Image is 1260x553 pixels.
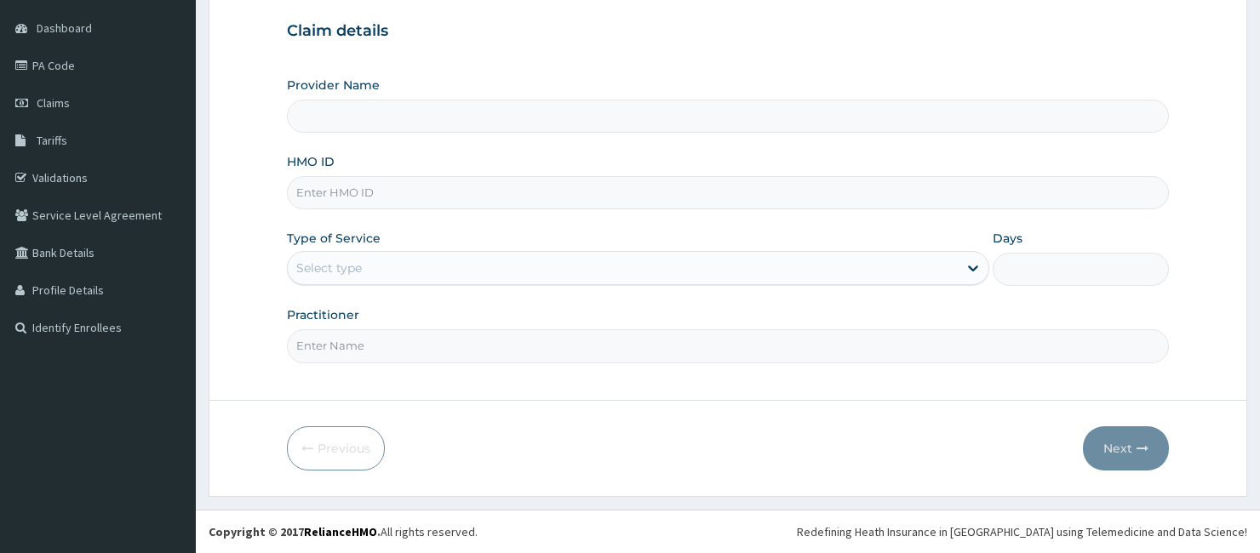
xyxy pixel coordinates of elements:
[37,133,67,148] span: Tariffs
[287,22,1168,41] h3: Claim details
[304,524,377,539] a: RelianceHMO
[287,176,1168,209] input: Enter HMO ID
[287,77,380,94] label: Provider Name
[797,523,1247,540] div: Redefining Heath Insurance in [GEOGRAPHIC_DATA] using Telemedicine and Data Science!
[209,524,381,539] strong: Copyright © 2017 .
[37,20,92,36] span: Dashboard
[287,306,359,323] label: Practitioner
[196,510,1260,553] footer: All rights reserved.
[287,329,1168,362] input: Enter Name
[37,95,70,111] span: Claims
[287,153,335,170] label: HMO ID
[1083,426,1169,470] button: Next
[287,230,381,247] label: Type of Service
[287,426,385,470] button: Previous
[296,259,362,276] div: Select type
[993,230,1022,247] label: Days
